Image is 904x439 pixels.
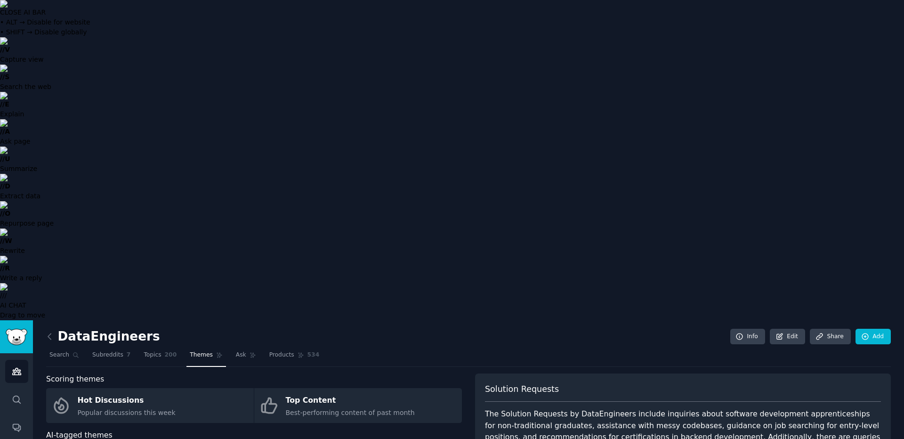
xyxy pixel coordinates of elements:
a: Ask [233,348,259,367]
a: Subreddits7 [89,348,134,367]
span: Products [269,351,294,359]
span: Subreddits [92,351,123,359]
a: Topics200 [140,348,180,367]
a: Hot DiscussionsPopular discussions this week [46,388,254,423]
span: Scoring themes [46,374,104,385]
a: Add [856,329,891,345]
a: Themes [186,348,226,367]
span: Search [49,351,69,359]
span: Themes [190,351,213,359]
span: 200 [165,351,177,359]
span: Topics [144,351,161,359]
a: Top ContentBest-performing content of past month [254,388,462,423]
span: 7 [127,351,131,359]
span: Solution Requests [485,383,559,395]
span: Popular discussions this week [78,409,176,416]
span: Ask [236,351,246,359]
span: 534 [307,351,320,359]
a: Info [730,329,765,345]
a: Search [46,348,82,367]
a: Products534 [266,348,323,367]
h2: DataEngineers [46,329,160,344]
a: Edit [770,329,805,345]
div: Hot Discussions [78,393,176,408]
div: Top Content [286,393,415,408]
a: Share [810,329,850,345]
span: Best-performing content of past month [286,409,415,416]
img: GummySearch logo [6,329,27,345]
